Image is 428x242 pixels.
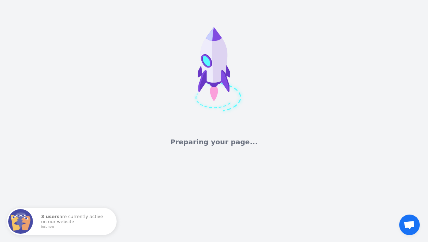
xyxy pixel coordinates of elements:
strong: 3 users [41,214,60,219]
small: just now [41,225,108,229]
h2: Preparing your page... [170,137,258,147]
div: Open chat [399,215,420,235]
img: Fomo [8,209,33,234]
p: are currently active on our website [41,214,110,228]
